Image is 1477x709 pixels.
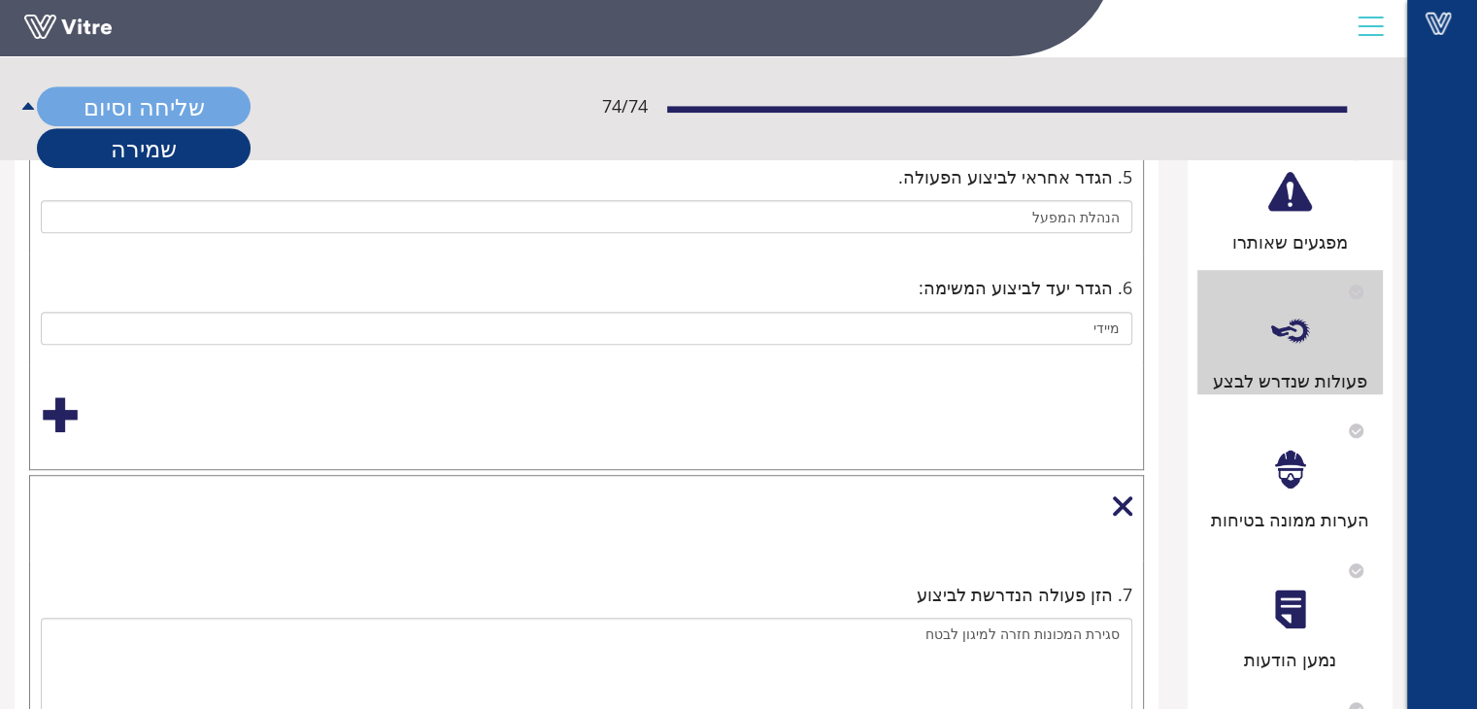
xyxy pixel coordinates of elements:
span: 6. הגדר יעד לביצוע המשימה: [919,274,1132,301]
div: הערות ממונה בטיחות [1197,506,1384,533]
span: 74 / 74 [602,92,648,119]
a: שליחה וסיום [37,86,251,126]
div: מפגעים שאותרו [1197,228,1384,255]
div: נמען הודעות [1197,646,1384,673]
span: 7. הזן פעולה הנדרשת לביצוע [917,581,1132,608]
span: 5. הגדר אחראי לביצוע הפעולה. [898,163,1132,190]
div: פעולות שנדרש לבצע [1197,367,1384,394]
span: caret-up [19,86,37,126]
a: שמירה [37,128,251,168]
